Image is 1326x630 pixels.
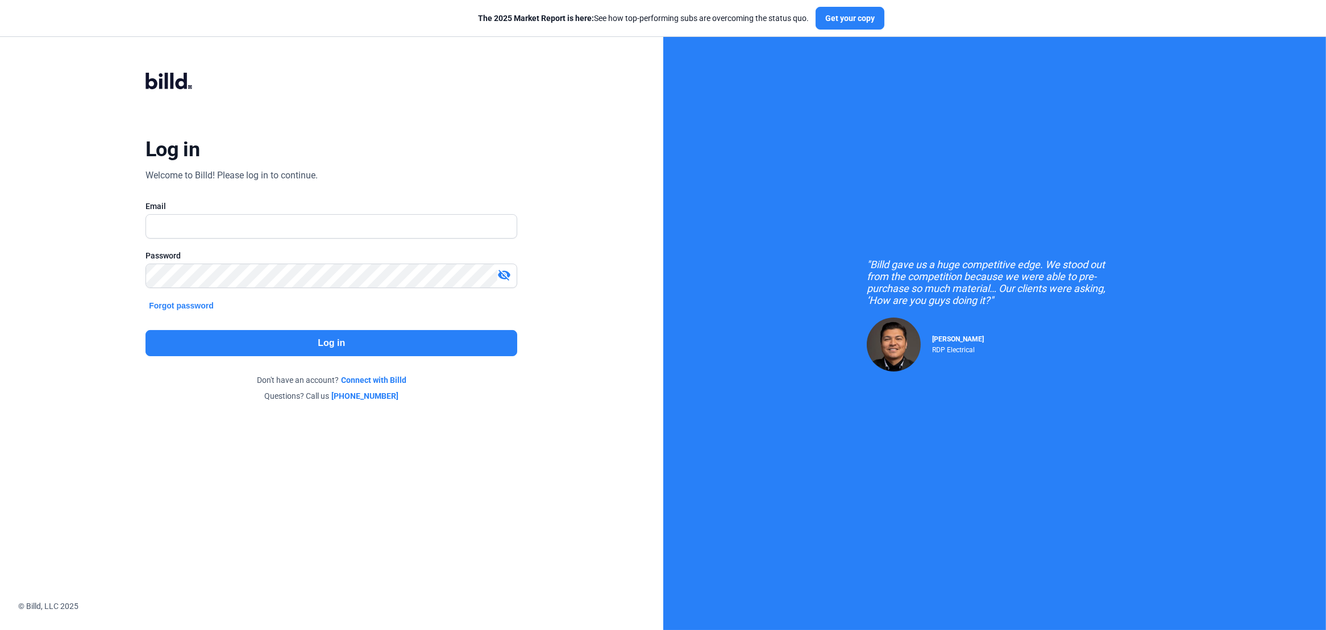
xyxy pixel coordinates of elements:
button: Log in [146,330,517,356]
div: Questions? Call us [146,390,517,402]
div: "Billd gave us a huge competitive edge. We stood out from the competition because we were able to... [867,258,1123,306]
div: Log in [146,137,199,162]
a: Connect with Billd [341,374,406,386]
div: Don't have an account? [146,374,517,386]
img: Raul Pacheco [867,318,921,372]
button: Forgot password [146,299,217,312]
a: [PHONE_NUMBER] [331,390,398,402]
div: Email [146,201,517,212]
div: RDP Electrical [932,343,984,354]
button: Get your copy [816,7,884,30]
mat-icon: visibility_off [497,268,511,282]
div: See how top-performing subs are overcoming the status quo. [478,12,809,24]
div: Welcome to Billd! Please log in to continue. [146,169,318,182]
div: Password [146,250,517,261]
span: [PERSON_NAME] [932,335,984,343]
span: The 2025 Market Report is here: [478,14,594,23]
